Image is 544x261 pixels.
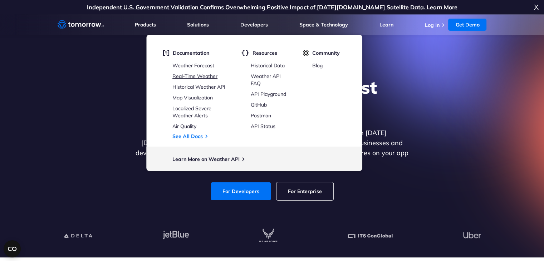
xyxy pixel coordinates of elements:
span: Documentation [173,50,209,56]
a: Products [135,21,156,28]
a: Air Quality [172,123,196,129]
a: For Enterprise [276,182,333,200]
a: GitHub [251,102,267,108]
a: Space & Technology [299,21,348,28]
a: Real-Time Weather [172,73,217,79]
span: Community [312,50,340,56]
span: Resources [253,50,277,56]
a: Independent U.S. Government Validation Confirms Overwhelming Positive Impact of [DATE][DOMAIN_NAM... [87,4,457,11]
a: Postman [251,112,271,119]
a: API Playground [251,91,286,97]
a: Get Demo [448,19,486,31]
a: Learn [379,21,393,28]
img: brackets.svg [241,50,249,56]
a: Weather Forecast [172,62,214,69]
a: For Developers [211,182,271,200]
a: See All Docs [172,133,203,139]
a: Map Visualization [172,94,213,101]
a: API Status [251,123,275,129]
a: Home link [58,19,104,30]
a: Historical Weather API [172,84,225,90]
a: Blog [312,62,323,69]
a: Weather API FAQ [251,73,281,87]
a: Learn More on Weather API [172,156,240,162]
a: Localized Severe Weather Alerts [172,105,211,119]
a: Log In [425,22,439,28]
button: Open CMP widget [4,240,21,257]
img: tio-c.svg [303,50,309,56]
p: Get reliable and precise weather data through our free API. Count on [DATE][DOMAIN_NAME] for quic... [134,128,410,168]
h1: Explore the World’s Best Weather API [134,77,410,119]
img: doc.svg [163,50,169,56]
a: Developers [240,21,268,28]
a: Solutions [187,21,209,28]
a: Historical Data [251,62,285,69]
